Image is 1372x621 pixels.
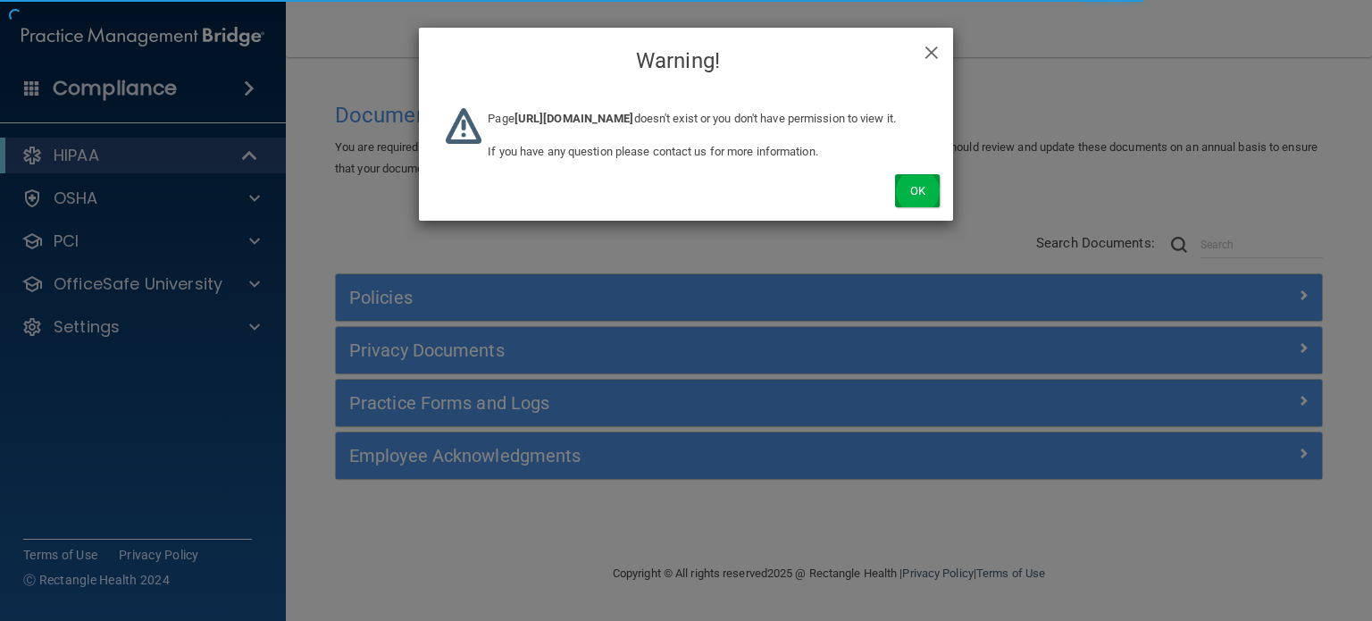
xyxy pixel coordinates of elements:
p: Page doesn't exist or you don't have permission to view it. [488,108,926,130]
p: If you have any question please contact us for more information. [488,141,926,163]
h4: Warning! [432,41,940,80]
span: × [924,32,940,68]
button: Ok [895,174,940,207]
img: warning-logo.669c17dd.png [446,108,481,144]
b: [URL][DOMAIN_NAME] [514,112,634,125]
